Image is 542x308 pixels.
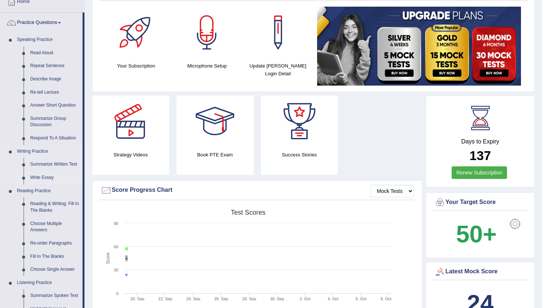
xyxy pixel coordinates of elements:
h4: Strategy Videos [92,151,169,159]
a: Summarize Group Discussion [27,112,83,132]
a: Reading & Writing: Fill In The Blanks [27,197,83,217]
tspan: 22. Sep [158,297,172,301]
a: Listening Practice [14,276,83,290]
a: Answer Short Question [27,99,83,112]
img: small5.jpg [317,7,521,86]
h4: Update [PERSON_NAME] Login Detail [246,62,310,77]
text: 90 [114,221,118,226]
tspan: Test scores [231,209,265,216]
b: 137 [469,148,491,163]
a: Fill In The Blanks [27,250,83,263]
tspan: 8. Oct [381,297,391,301]
h4: Microphone Setup [175,62,239,70]
tspan: 26. Sep [214,297,228,301]
a: Summarize Spoken Text [27,289,83,302]
a: Repeat Sentence [27,59,83,73]
a: Renew Subscription [452,166,507,179]
a: Choose Single Answer [27,263,83,276]
a: Read Aloud [27,46,83,60]
text: 30 [114,268,118,272]
div: Score Progress Chart [101,185,414,196]
a: Re-tell Lecture [27,86,83,99]
div: Latest Mock Score [434,266,526,277]
a: Describe Image [27,73,83,86]
a: Respond To A Situation [27,132,83,145]
h4: Your Subscription [104,62,168,70]
tspan: 24. Sep [186,297,200,301]
h4: Book PTE Exam [177,151,254,159]
div: Your Target Score [434,197,526,208]
b: 50+ [456,221,497,248]
text: 0 [116,291,118,296]
a: Re-order Paragraphs [27,237,83,250]
tspan: 28. Sep [242,297,256,301]
tspan: 6. Oct [355,297,366,301]
tspan: 30. Sep [270,297,284,301]
a: Speaking Practice [14,33,83,46]
a: Write Essay [27,171,83,184]
h4: Success Stories [261,151,338,159]
tspan: 20. Sep [130,297,144,301]
a: Practice Questions [0,13,83,31]
text: 60 [114,245,118,249]
a: Choose Multiple Answers [27,217,83,237]
tspan: 4. Oct [328,297,338,301]
a: Summarize Written Text [27,158,83,171]
tspan: 2. Oct [300,297,310,301]
h4: Days to Expiry [434,138,526,145]
a: Writing Practice [14,145,83,158]
tspan: Score [105,252,111,264]
a: Reading Practice [14,184,83,198]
